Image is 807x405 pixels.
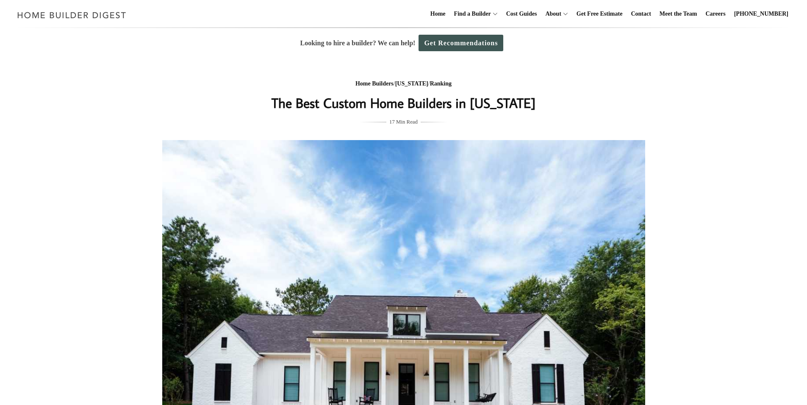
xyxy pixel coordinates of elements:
[627,0,654,28] a: Contact
[235,93,573,113] h1: The Best Custom Home Builders in [US_STATE]
[395,80,428,87] a: [US_STATE]
[542,0,561,28] a: About
[430,80,452,87] a: Ranking
[14,7,130,23] img: Home Builder Digest
[355,80,394,87] a: Home Builders
[419,35,503,51] a: Get Recommendations
[702,0,729,28] a: Careers
[731,0,792,28] a: [PHONE_NUMBER]
[451,0,491,28] a: Find a Builder
[389,117,418,127] span: 17 Min Read
[656,0,701,28] a: Meet the Team
[503,0,541,28] a: Cost Guides
[427,0,449,28] a: Home
[573,0,626,28] a: Get Free Estimate
[235,79,573,89] div: / /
